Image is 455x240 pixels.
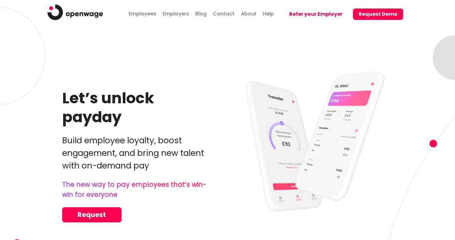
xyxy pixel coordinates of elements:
[62,207,122,222] a: Request Demo
[399,203,448,221] iframe: Help widget launcher
[194,4,208,22] a: Blog
[279,2,348,27] a: Refer your Employer
[261,4,276,22] a: Help
[239,4,258,22] a: About
[216,57,393,224] img: mobile
[161,4,191,22] a: Employers
[284,9,348,20] button: Refer your Employer
[211,4,236,22] a: Contact
[353,9,403,20] button: Request Demo
[62,89,207,127] h1: Let’s unlock payday
[47,4,103,20] img: logo.png
[127,4,158,22] a: Employees
[348,2,403,27] a: Request Demo
[62,134,207,172] p: Build employee loyalty, boost engagement, and bring new talent with on-demand pay
[62,180,207,200] p: The new way to pay employees that’s win-win for everyone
